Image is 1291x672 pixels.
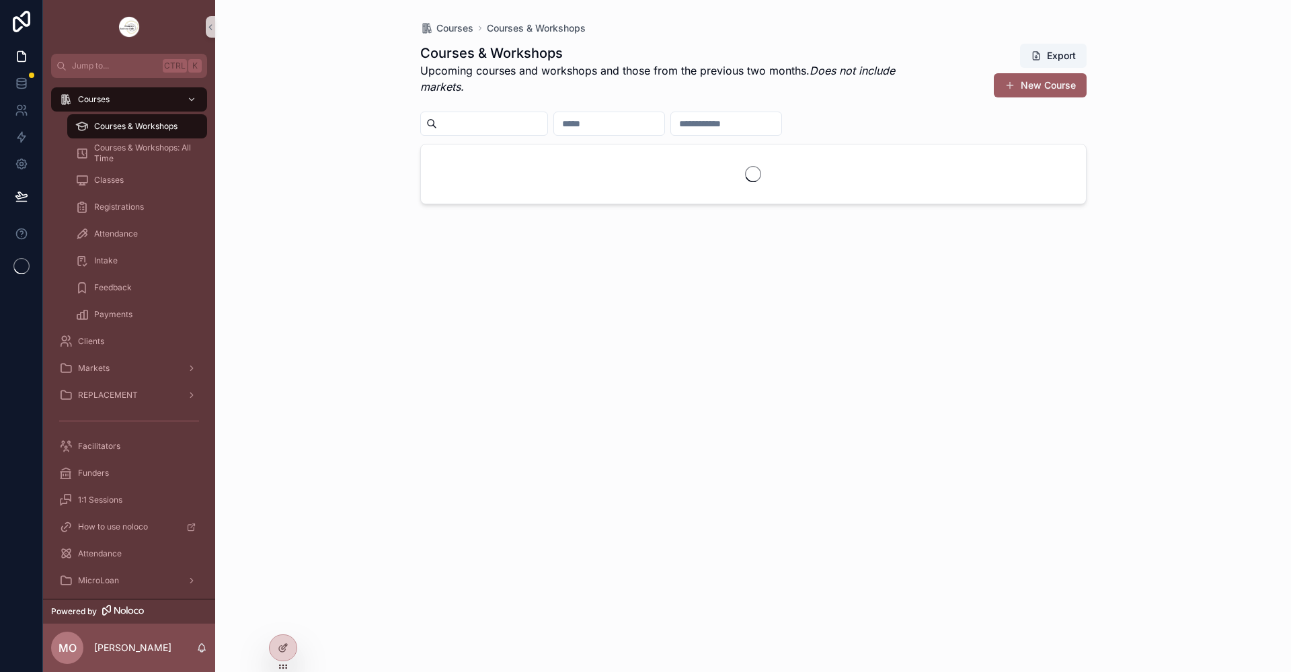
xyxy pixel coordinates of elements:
span: Courses [436,22,473,35]
span: REPLACEMENT [78,390,138,401]
span: Attendance [78,548,122,559]
a: Courses & Workshops [487,22,586,35]
a: 1:1 Sessions [51,488,207,512]
a: Courses [51,87,207,112]
div: scrollable content [43,78,215,599]
span: Courses & Workshops [94,121,178,132]
span: K [190,60,200,71]
a: Registrations [67,195,207,219]
a: Attendance [67,222,207,246]
a: Facilitators [51,434,207,458]
button: Jump to...CtrlK [51,54,207,78]
em: Does not include markets. [420,64,895,93]
a: How to use noloco [51,515,207,539]
span: Attendance [94,228,138,239]
a: Powered by [43,599,215,624]
span: Registrations [94,202,144,212]
a: MicroLoan [51,569,207,593]
a: Courses [420,22,473,35]
p: Upcoming courses and workshops and those from the previous two months. [420,62,918,95]
img: App logo [118,16,140,38]
span: MO [58,640,77,656]
span: Courses [78,94,110,105]
span: Intake [94,255,118,266]
span: Facilitators [78,441,120,452]
span: Clients [78,336,104,347]
span: Courses & Workshops: All Time [94,142,194,164]
span: MicroLoan [78,575,119,586]
span: 1:1 Sessions [78,495,122,505]
a: Courses & Workshops: All Time [67,141,207,165]
span: Payments [94,309,132,320]
a: Courses & Workshops [67,114,207,138]
p: [PERSON_NAME] [94,641,171,655]
a: Payments [67,302,207,327]
span: Jump to... [72,60,157,71]
button: Export [1020,44,1087,68]
a: Funders [51,461,207,485]
a: Markets [51,356,207,380]
a: Intake [67,249,207,273]
span: Powered by [51,606,97,617]
a: Feedback [67,276,207,300]
span: Feedback [94,282,132,293]
span: Markets [78,363,110,374]
a: Attendance [51,542,207,566]
span: Classes [94,175,124,185]
span: Ctrl [163,59,187,73]
button: New Course [994,73,1087,97]
a: Clients [51,329,207,353]
a: Classes [67,168,207,192]
span: Funders [78,468,109,478]
h1: Courses & Workshops [420,44,918,62]
span: How to use noloco [78,521,148,532]
a: REPLACEMENT [51,383,207,407]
